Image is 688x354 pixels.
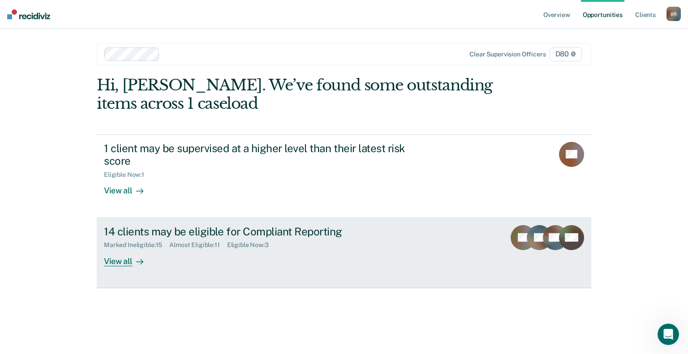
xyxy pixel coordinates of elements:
div: 14 clients may be eligible for Compliant Reporting [104,225,418,238]
a: 1 client may be supervised at a higher level than their latest risk scoreEligible Now:1View all [97,134,591,218]
div: Hi, [PERSON_NAME]. We’ve found some outstanding items across 1 caseload [97,76,492,113]
a: 14 clients may be eligible for Compliant ReportingMarked Ineligible:15Almost Eligible:11Eligible ... [97,218,591,288]
div: 1 client may be supervised at a higher level than their latest risk score [104,142,418,168]
div: Almost Eligible : 11 [169,241,227,249]
div: Eligible Now : 3 [227,241,276,249]
div: View all [104,179,154,196]
div: B R [666,7,681,21]
div: Eligible Now : 1 [104,171,151,179]
div: View all [104,249,154,266]
button: BR [666,7,681,21]
div: Clear supervision officers [469,51,546,58]
img: Recidiviz [7,9,50,19]
div: Marked Ineligible : 15 [104,241,169,249]
span: D80 [550,47,582,61]
iframe: Intercom live chat [658,324,679,345]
